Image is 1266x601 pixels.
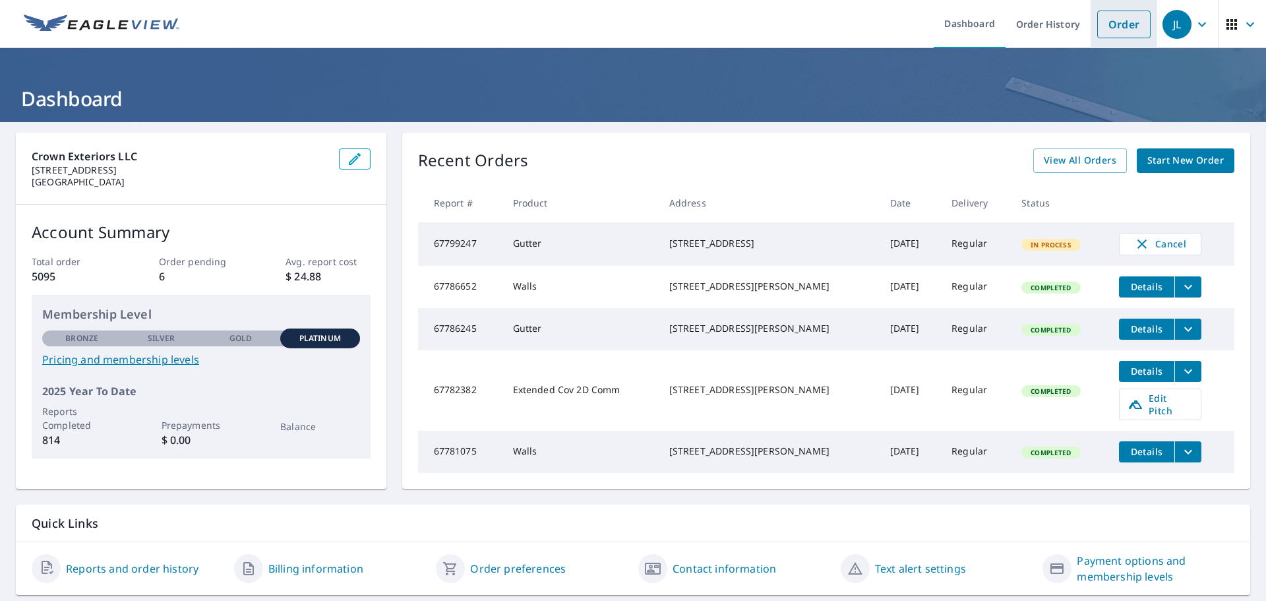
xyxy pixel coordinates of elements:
span: Details [1127,445,1166,458]
p: Recent Orders [418,148,529,173]
p: Balance [280,420,359,433]
span: Completed [1023,448,1079,457]
span: In Process [1023,240,1079,249]
div: [STREET_ADDRESS][PERSON_NAME] [669,383,869,396]
button: detailsBtn-67781075 [1119,441,1174,462]
p: Gold [229,332,252,344]
button: filesDropdownBtn-67786245 [1174,319,1201,340]
td: Regular [941,350,1011,431]
td: [DATE] [880,308,942,350]
button: detailsBtn-67786652 [1119,276,1174,298]
p: 2025 Year To Date [42,383,360,399]
span: Completed [1023,283,1079,292]
div: [STREET_ADDRESS][PERSON_NAME] [669,280,869,293]
button: filesDropdownBtn-67786652 [1174,276,1201,298]
td: Regular [941,266,1011,308]
p: $ 24.88 [286,269,370,284]
p: Order pending [159,255,243,269]
p: 5095 [32,269,116,284]
a: Start New Order [1137,148,1234,173]
td: Regular [941,431,1011,473]
div: [STREET_ADDRESS] [669,237,869,250]
td: [DATE] [880,431,942,473]
td: Gutter [502,222,659,266]
button: detailsBtn-67782382 [1119,361,1174,382]
td: 67781075 [418,431,502,473]
p: Platinum [299,332,341,344]
td: 67786652 [418,266,502,308]
p: 814 [42,432,121,448]
p: Reports Completed [42,404,121,432]
span: Details [1127,280,1166,293]
p: Avg. report cost [286,255,370,269]
th: Report # [418,183,502,222]
span: Details [1127,323,1166,335]
p: [STREET_ADDRESS] [32,164,328,176]
a: Edit Pitch [1119,389,1201,420]
p: Crown Exteriors LLC [32,148,328,164]
span: Details [1127,365,1166,377]
a: Payment options and membership levels [1077,553,1234,585]
a: Pricing and membership levels [42,352,360,367]
a: Text alert settings [875,561,966,577]
td: Regular [941,222,1011,266]
td: Walls [502,266,659,308]
div: [STREET_ADDRESS][PERSON_NAME] [669,445,869,458]
td: [DATE] [880,350,942,431]
th: Delivery [941,183,1011,222]
td: 67782382 [418,350,502,431]
span: Edit Pitch [1128,392,1193,417]
p: 6 [159,269,243,284]
td: Extended Cov 2D Comm [502,350,659,431]
a: Billing information [268,561,363,577]
button: filesDropdownBtn-67781075 [1174,441,1201,462]
th: Product [502,183,659,222]
p: $ 0.00 [162,432,241,448]
p: Account Summary [32,220,371,244]
span: Completed [1023,325,1079,334]
p: Total order [32,255,116,269]
span: View All Orders [1044,152,1116,169]
p: Quick Links [32,515,1234,532]
th: Date [880,183,942,222]
div: [STREET_ADDRESS][PERSON_NAME] [669,322,869,335]
span: Start New Order [1147,152,1224,169]
div: JL [1162,10,1191,39]
a: Order preferences [470,561,566,577]
p: Silver [148,332,175,344]
h1: Dashboard [16,85,1250,112]
td: 67799247 [418,222,502,266]
a: View All Orders [1033,148,1127,173]
button: filesDropdownBtn-67782382 [1174,361,1201,382]
a: Reports and order history [66,561,198,577]
td: Regular [941,308,1011,350]
button: detailsBtn-67786245 [1119,319,1174,340]
p: Bronze [65,332,98,344]
p: Membership Level [42,305,360,323]
span: Cancel [1133,236,1188,252]
td: Walls [502,431,659,473]
a: Order [1097,11,1151,38]
button: Cancel [1119,233,1201,255]
td: Gutter [502,308,659,350]
th: Address [659,183,880,222]
td: [DATE] [880,222,942,266]
a: Contact information [673,561,776,577]
span: Completed [1023,387,1079,396]
td: 67786245 [418,308,502,350]
td: [DATE] [880,266,942,308]
th: Status [1011,183,1108,222]
p: Prepayments [162,418,241,432]
p: [GEOGRAPHIC_DATA] [32,176,328,188]
img: EV Logo [24,15,179,34]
